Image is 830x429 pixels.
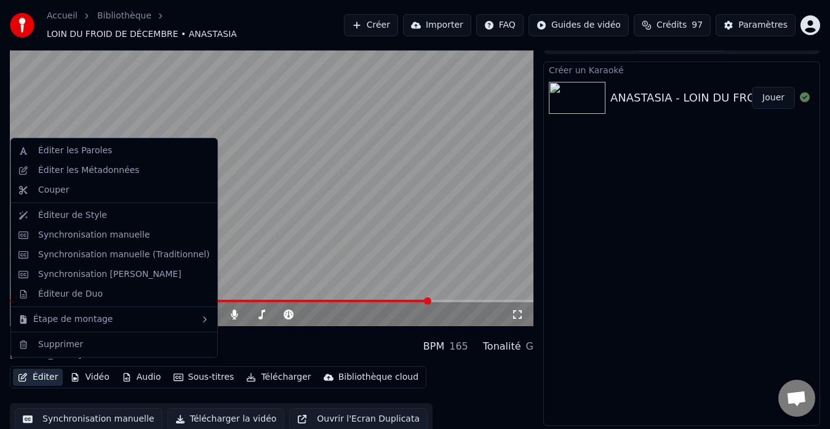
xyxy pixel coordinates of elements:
[738,19,788,31] div: Paramètres
[634,14,711,36] button: Crédits97
[403,14,471,36] button: Importer
[97,10,151,22] a: Bibliothèque
[38,288,103,300] div: Éditeur de Duo
[10,332,198,349] div: LOIN DU FROID DE DÉCEMBRE
[10,13,34,38] img: youka
[423,339,444,354] div: BPM
[38,268,182,281] div: Synchronisation [PERSON_NAME]
[47,10,78,22] a: Accueil
[47,28,237,41] span: LOIN DU FROID DE DÉCEMBRE • ANASTASIA
[476,14,524,36] button: FAQ
[483,339,521,354] div: Tonalité
[38,209,107,222] div: Éditeur de Style
[526,339,533,354] div: G
[117,369,166,386] button: Audio
[241,369,316,386] button: Télécharger
[169,369,239,386] button: Sous-titres
[692,19,703,31] span: 97
[778,380,815,417] div: Ouvrir le chat
[752,87,795,109] button: Jouer
[47,10,344,41] nav: breadcrumb
[38,339,83,351] div: Supprimer
[449,339,468,354] div: 165
[544,62,820,77] div: Créer un Karaoké
[65,369,114,386] button: Vidéo
[656,19,687,31] span: Crédits
[338,371,418,383] div: Bibliothèque cloud
[38,164,140,177] div: Éditer les Métadonnées
[716,14,796,36] button: Paramètres
[14,310,215,329] div: Étape de montage
[344,14,398,36] button: Créer
[10,349,198,361] div: [PERSON_NAME]
[38,229,150,241] div: Synchronisation manuelle
[529,14,629,36] button: Guides de vidéo
[38,184,69,196] div: Couper
[38,249,210,261] div: Synchronisation manuelle (Traditionnel)
[13,369,63,386] button: Éditer
[38,145,112,157] div: Éditer les Paroles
